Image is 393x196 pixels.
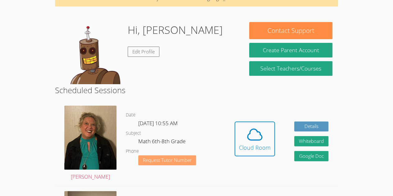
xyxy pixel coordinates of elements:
dd: Math 6th-8th Grade [138,137,187,148]
dt: Phone [126,148,139,155]
img: IMG_0043.jpeg [64,106,117,170]
button: Request Tutor Number [138,155,196,166]
a: Google Doc [294,151,328,161]
button: Cloud Room [235,121,275,156]
div: Cloud Room [239,143,271,152]
h2: Scheduled Sessions [55,84,338,96]
dt: Subject [126,130,141,137]
a: Select Teachers/Courses [249,61,332,76]
img: default.png [61,22,123,84]
span: [DATE] 10:55 AM [138,120,178,127]
button: Create Parent Account [249,43,332,57]
dt: Date [126,111,135,119]
a: Edit Profile [128,47,159,57]
a: [PERSON_NAME] [64,106,117,181]
span: Request Tutor Number [143,158,192,162]
a: Details [294,121,328,132]
h1: Hi, [PERSON_NAME] [128,22,223,38]
button: Contact Support [249,22,332,39]
button: Whiteboard [294,136,328,146]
